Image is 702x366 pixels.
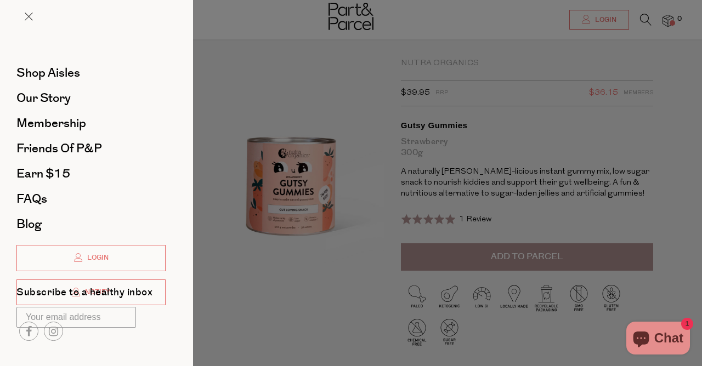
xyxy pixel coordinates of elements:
[16,190,47,208] span: FAQs
[16,168,166,180] a: Earn $15
[16,165,70,182] span: Earn $15
[623,322,693,357] inbox-online-store-chat: Shopify online store chat
[16,115,86,132] span: Membership
[16,288,152,301] label: Subscribe to a healthy inbox
[16,142,166,155] a: Friends of P&P
[84,253,109,262] span: Login
[16,92,166,104] a: Our Story
[16,89,71,107] span: Our Story
[16,279,166,306] a: Notify
[16,245,166,271] a: Login
[16,140,102,157] span: Friends of P&P
[16,218,166,230] a: Blog
[16,64,80,82] span: Shop Aisles
[16,307,136,328] input: Your email address
[16,215,42,233] span: Blog
[16,117,166,129] a: Membership
[16,193,166,205] a: FAQs
[16,67,166,79] a: Shop Aisles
